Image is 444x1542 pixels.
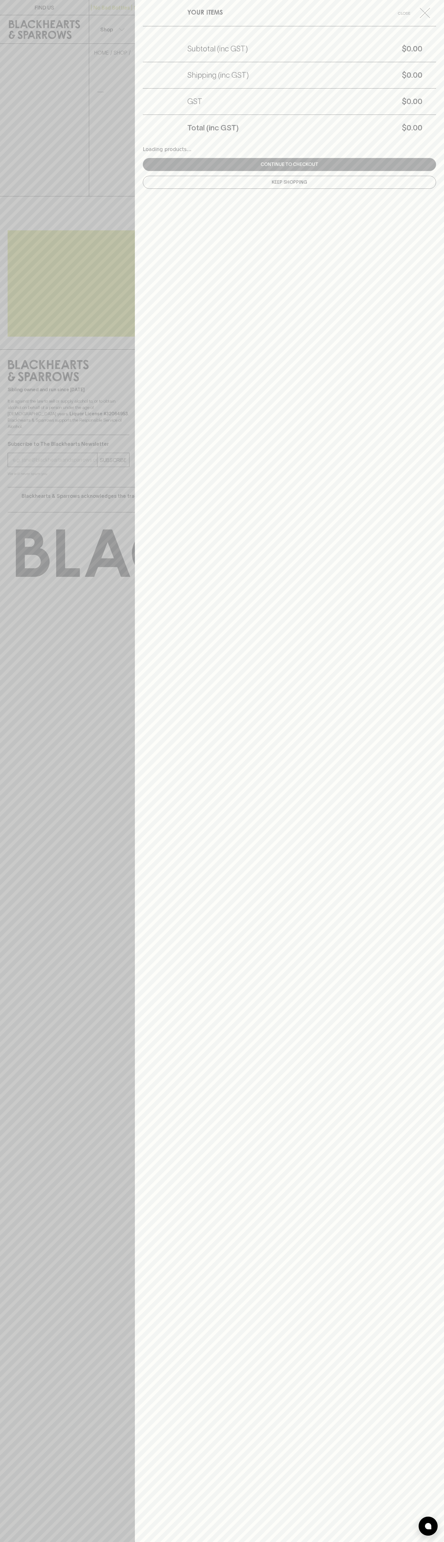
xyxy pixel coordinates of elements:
[187,96,202,107] h5: GST
[187,123,239,133] h5: Total (inc GST)
[425,1523,431,1529] img: bubble-icon
[248,44,422,54] h5: $0.00
[391,10,417,16] span: Close
[391,8,435,18] button: Close
[249,70,422,80] h5: $0.00
[202,96,422,107] h5: $0.00
[143,146,436,153] div: Loading products...
[187,8,223,18] h6: YOUR ITEMS
[187,44,248,54] h5: Subtotal (inc GST)
[187,70,249,80] h5: Shipping (inc GST)
[143,176,436,189] button: Keep Shopping
[239,123,422,133] h5: $0.00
